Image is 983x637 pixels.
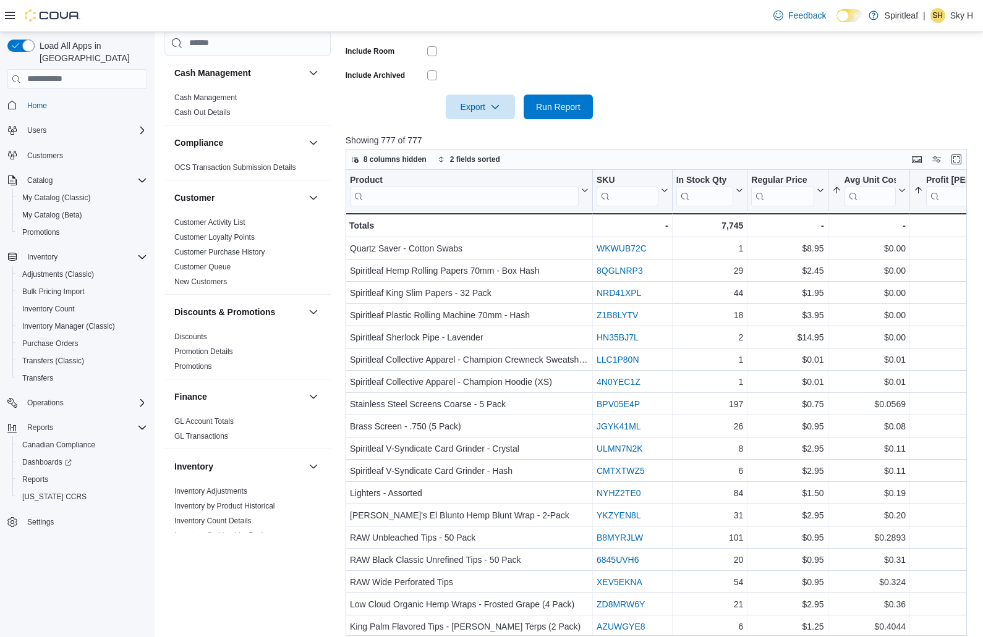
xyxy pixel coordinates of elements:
span: Bulk Pricing Import [17,284,147,299]
div: 101 [676,530,743,545]
a: 4N0YEC1Z [597,377,640,387]
h3: Customer [174,192,215,204]
div: Spiritleaf Collective Apparel - Champion Crewneck Sweatshirt (XS) [350,352,589,367]
a: Transfers (Classic) [17,353,89,368]
a: My Catalog (Classic) [17,190,96,205]
div: 8 [676,441,743,456]
div: 1 [676,374,743,389]
button: My Catalog (Classic) [12,189,152,206]
button: Transfers (Classic) [12,352,152,369]
div: - [597,218,668,233]
span: Inventory Manager (Classic) [22,321,115,331]
a: Inventory Manager (Classic) [17,319,120,334]
div: Lighters - Assorted [350,486,589,500]
span: Customers [22,148,147,163]
a: Customers [22,148,68,163]
div: Discounts & Promotions [164,329,331,379]
a: Cash Out Details [174,108,231,117]
a: GL Account Totals [174,417,234,426]
div: Spiritleaf Sherlock Pipe - Lavender [350,330,589,345]
div: $1.50 [751,486,823,500]
img: Cova [25,9,80,22]
button: Transfers [12,369,152,387]
nav: Complex example [7,91,147,563]
div: $0.08 [832,419,905,434]
span: Dashboards [22,457,72,467]
div: 54 [676,575,743,589]
a: Promotion Details [174,347,233,356]
span: Purchase Orders [22,339,79,348]
button: Operations [22,395,69,410]
div: Stainless Steel Screens Coarse - 5 Pack [350,397,589,411]
div: $1.25 [751,619,823,634]
button: Users [2,122,152,139]
span: Inventory [27,252,57,262]
button: Enter fullscreen [949,152,964,167]
button: Reports [2,419,152,436]
div: Avg Unit Cost In Stock [844,174,895,186]
a: Canadian Compliance [17,437,100,452]
div: $0.19 [832,486,905,500]
div: $2.95 [751,441,823,456]
span: SH [932,8,943,23]
a: XEV5EKNA [597,577,642,587]
span: Inventory Count [17,302,147,316]
div: Cash Management [164,90,331,125]
button: Display options [929,152,944,167]
div: In Stock Qty [676,174,733,206]
div: RAW Black Classic Unrefined Tips - 50 Pack [350,552,589,567]
button: Inventory [306,459,321,474]
div: Spiritleaf King Slim Papers - 32 Pack [350,285,589,300]
div: $0.01 [751,352,823,367]
a: OCS Transaction Submission Details [174,163,296,172]
span: Promotions [22,227,60,237]
div: 6 [676,619,743,634]
span: Transfers (Classic) [22,356,84,366]
div: 84 [676,486,743,500]
a: 8QGLNRP3 [597,266,643,276]
span: Adjustments (Classic) [17,267,147,282]
div: $3.95 [751,308,823,323]
a: Inventory Count [17,302,80,316]
h3: Inventory [174,460,213,473]
span: Catalog [22,173,147,188]
div: Sky H [930,8,945,23]
div: $0.11 [832,463,905,478]
span: My Catalog (Classic) [17,190,147,205]
button: Cash Management [306,65,321,80]
div: King Palm Flavored Tips - [PERSON_NAME] Terps (2 Pack) [350,619,589,634]
button: Customers [2,146,152,164]
button: Settings [2,513,152,531]
div: 1 [676,352,743,367]
div: $1.95 [751,285,823,300]
div: Product [350,174,579,206]
div: 26 [676,419,743,434]
button: Customer [174,192,304,204]
div: Spiritleaf Plastic Rolling Machine 70mm - Hash [350,308,589,323]
span: Operations [22,395,147,410]
span: Reports [22,475,48,484]
a: CMTXTWZ5 [597,466,645,476]
div: 31 [676,508,743,523]
h3: Discounts & Promotions [174,306,275,318]
div: Compliance [164,160,331,180]
a: ULMN7N2K [597,444,643,453]
button: Inventory [22,250,62,264]
button: Compliance [306,135,321,150]
span: Reports [27,423,53,432]
a: My Catalog (Beta) [17,208,87,222]
p: Sky H [950,8,973,23]
div: - [751,218,823,233]
div: $2.95 [751,508,823,523]
div: $0.36 [832,597,905,612]
a: Discounts [174,332,207,341]
button: Catalog [22,173,57,188]
span: Washington CCRS [17,489,147,504]
div: 18 [676,308,743,323]
a: 6845UVH6 [597,555,639,565]
span: Operations [27,398,64,408]
span: My Catalog (Beta) [22,210,82,220]
div: $0.11 [832,441,905,456]
div: $0.95 [751,530,823,545]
